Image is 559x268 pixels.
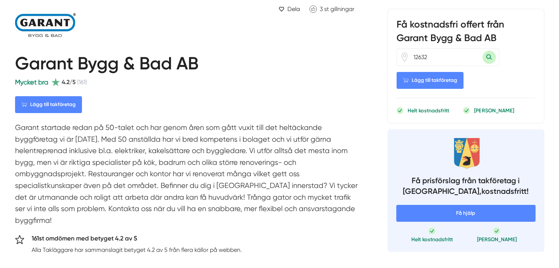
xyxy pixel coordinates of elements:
span: Mycket bra [15,78,48,86]
h4: Få prisförslag från takföretag i [GEOGRAPHIC_DATA], kostnadsfritt! [396,175,535,199]
p: Helt kostnadsfritt [411,236,453,243]
span: (161) [77,77,87,87]
button: Sök med postnummer [483,51,496,64]
span: Få hjälp [396,205,535,222]
: Lägg till takföretag [397,72,463,89]
span: Klicka för att använda din position. [400,52,409,62]
a: Dela [276,3,303,15]
input: Skriv ditt postnummer [409,48,483,65]
a: Klicka för att gilla Garant Bygg & Bad AB [306,3,358,15]
img: Logotyp Garant Bygg & Bad AB [15,3,96,47]
p: Helt kostnadsfritt [408,107,449,114]
p: Garant startade redan på 50-talet och har genom åren som gått vuxit till det heltäckande byggföre... [15,122,358,230]
span: 4.2/5 [62,77,76,87]
p: Alla Takläggare har sammanslagit betyget 4.2 av 5 från flera källor på webben. [32,245,242,254]
span: st gillningar [324,6,354,12]
p: [PERSON_NAME] [474,107,514,114]
h1: Garant Bygg & Bad AB [15,53,198,77]
span: Dela [287,4,300,14]
: Lägg till takföretag [15,96,82,113]
svg: Pin / Karta [400,52,409,62]
p: [PERSON_NAME] [477,236,516,243]
span: 3 [320,6,323,12]
h5: 161st omdömen med betyget 4.2 av 5 [32,233,242,245]
h3: Få kostnadsfri offert från Garant Bygg & Bad AB [397,18,535,48]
